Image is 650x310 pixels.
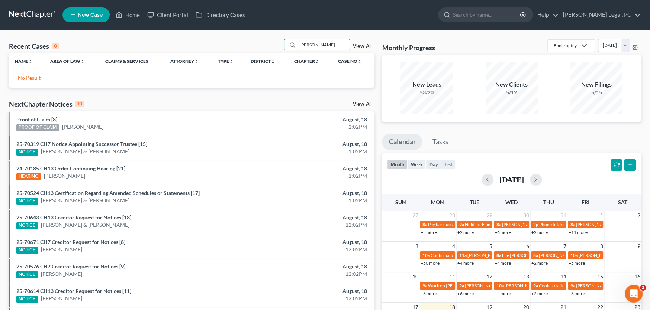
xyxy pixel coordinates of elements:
span: 3 [414,242,419,251]
a: 25-70319 CH7 Notice Appointing Successor Trustee [15] [16,141,147,147]
span: 6 [525,242,530,251]
div: 1:02PM [255,148,367,155]
a: [PERSON_NAME] & [PERSON_NAME] [41,221,129,229]
a: Client Portal [144,8,192,22]
span: 11 [448,272,456,281]
a: +2 more [531,291,548,296]
a: +2 more [531,260,548,266]
span: Hold for Filing [465,222,493,227]
i: unfold_more [315,59,319,64]
div: August, 18 [255,214,367,221]
span: Fri [582,199,589,205]
div: 12:02PM [255,270,367,278]
span: 16 [634,272,641,281]
div: 12:02PM [255,246,367,253]
span: Pay bar dues [428,222,452,227]
span: 9 [637,242,641,251]
div: NOTICE [16,149,38,156]
span: 2p [533,222,538,227]
a: Calendar [382,134,422,150]
span: 10 [411,272,419,281]
span: [PERSON_NAME] to sign ([PERSON_NAME] has this folder) [504,283,619,288]
a: View All [353,102,371,107]
div: 10 [75,101,84,107]
button: week [407,159,426,169]
a: +4 more [457,260,474,266]
span: File [PERSON_NAME] [DATE] - partial [502,252,575,258]
h3: Monthly Progress [382,43,435,52]
span: 31 [559,211,567,220]
span: Work on [PERSON_NAME] amended plan [428,283,509,288]
a: +5 more [420,229,437,235]
div: New Filings [570,80,622,89]
div: NOTICE [16,222,38,229]
span: [PERSON_NAME] - criminal (WCGDC) [465,283,540,288]
div: NOTICE [16,296,38,303]
i: unfold_more [357,59,362,64]
span: Thu [543,199,554,205]
div: August, 18 [255,238,367,246]
a: [PERSON_NAME] [41,270,82,278]
h2: [DATE] [499,176,524,183]
div: August, 18 [255,116,367,123]
iframe: Intercom live chat [625,285,643,303]
div: 0 [52,43,59,49]
div: August, 18 [255,263,367,270]
span: [PERSON_NAME] add creditors [576,283,637,288]
div: 5/12 [486,89,538,96]
a: Attorneyunfold_more [170,58,199,64]
span: 7 [562,242,567,251]
div: 2:02PM [255,123,367,131]
a: Help [534,8,559,22]
input: Search by name... [297,39,350,50]
span: Cook - restitution review (WCGDC) [539,283,607,288]
a: 24-70185 CH13 Order Continuing Hearing [21] [16,165,125,172]
a: Home [112,8,144,22]
a: +4 more [494,291,511,296]
i: unfold_more [28,59,33,64]
span: Wed [505,199,518,205]
span: 8a [496,222,501,227]
a: +4 more [494,260,511,266]
a: Proof of Claim [8] [16,116,57,123]
span: 8a [533,252,538,258]
div: August, 18 [255,287,367,295]
a: [PERSON_NAME] [62,123,103,131]
span: Tue [470,199,479,205]
a: 25-70643 CH13 Creditor Request for Notices [18] [16,214,131,221]
i: unfold_more [271,59,275,64]
a: [PERSON_NAME] [41,295,82,302]
i: unfold_more [229,59,234,64]
div: HEARING [16,173,41,180]
a: Tasks [425,134,455,150]
span: Mon [431,199,444,205]
a: [PERSON_NAME] & [PERSON_NAME] [41,148,129,155]
div: 5/15 [570,89,622,96]
div: 12:02PM [255,295,367,302]
span: 8 [599,242,604,251]
span: 30 [522,211,530,220]
a: Area of Lawunfold_more [50,58,85,64]
a: 25-70576 CH7 Creditor Request for Notices [9] [16,263,125,270]
div: August, 18 [255,140,367,148]
a: 25-70671 CH7 Creditor Request for Notices [8] [16,239,125,245]
span: 14 [559,272,567,281]
span: 9a [533,283,538,288]
span: 28 [448,211,456,220]
span: [PERSON_NAME] plan due [539,252,591,258]
div: NextChapter Notices [9,99,84,108]
div: New Clients [486,80,538,89]
span: [PERSON_NAME] documents to trustee [502,222,579,227]
div: August, 18 [255,189,367,197]
div: 1:02PM [255,172,367,180]
a: [PERSON_NAME] [44,172,85,180]
span: [PERSON_NAME] plan due next week [576,222,648,227]
span: 10a [496,283,503,288]
span: 9a [459,222,464,227]
a: +6 more [568,291,585,296]
div: PROOF OF CLAIM [16,124,59,131]
button: day [426,159,441,169]
a: +5 more [568,260,585,266]
span: 2 [637,211,641,220]
button: list [441,159,455,169]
